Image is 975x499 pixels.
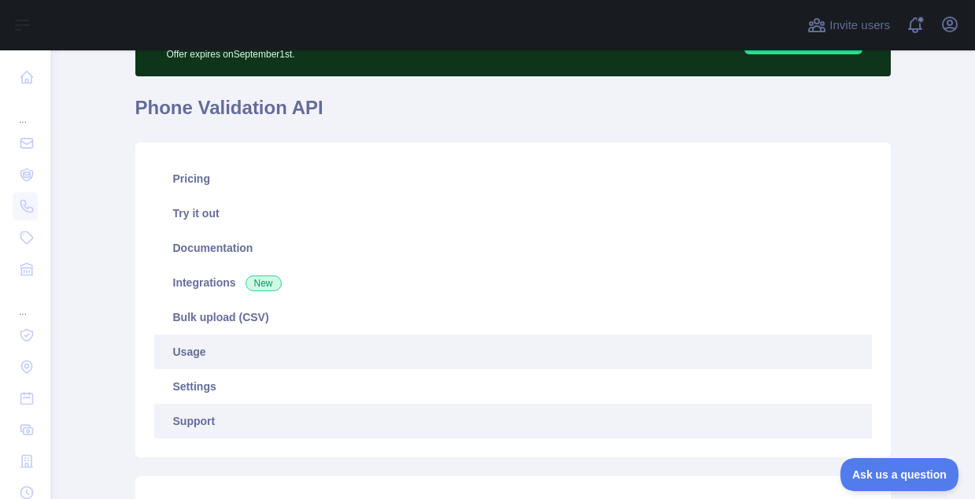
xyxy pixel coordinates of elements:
[154,335,872,369] a: Usage
[154,404,872,438] a: Support
[246,275,282,291] span: New
[829,17,890,35] span: Invite users
[840,458,959,491] iframe: Toggle Customer Support
[154,231,872,265] a: Documentation
[154,369,872,404] a: Settings
[154,196,872,231] a: Try it out
[13,286,38,318] div: ...
[135,95,891,133] h1: Phone Validation API
[13,94,38,126] div: ...
[154,265,872,300] a: Integrations New
[154,161,872,196] a: Pricing
[804,13,893,38] button: Invite users
[167,42,599,61] p: Offer expires on September 1st.
[154,300,872,335] a: Bulk upload (CSV)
